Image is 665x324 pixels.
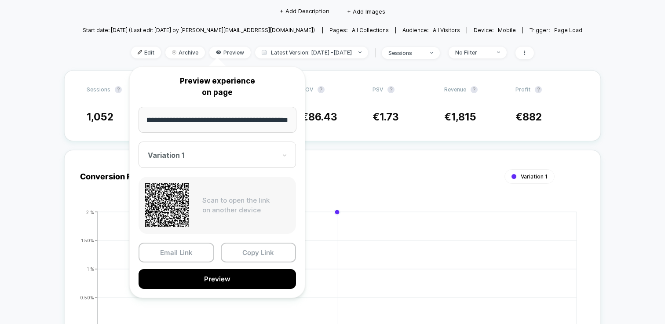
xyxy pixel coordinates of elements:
tspan: 2 % [86,209,94,215]
span: 1.73 [380,111,399,123]
span: + Add Images [347,8,385,15]
span: mobile [498,27,516,33]
img: end [430,52,433,54]
span: 882 [522,111,542,123]
span: Page Load [554,27,582,33]
span: Revenue [444,86,466,93]
span: Start date: [DATE] (Last edit [DATE] by [PERSON_NAME][EMAIL_ADDRESS][DOMAIN_NAME]) [83,27,315,33]
button: ? [387,86,395,93]
img: edit [138,50,142,55]
span: + Add Description [280,7,329,16]
button: Email Link [139,243,214,262]
div: Audience: [402,27,460,33]
span: 1,052 [87,111,113,123]
img: end [497,51,500,53]
span: Latest Version: [DATE] - [DATE] [255,47,368,58]
button: ? [471,86,478,93]
span: | [373,47,382,59]
span: Preview [209,47,251,58]
tspan: 1.50% [81,237,94,243]
img: end [172,50,176,55]
span: € [373,111,399,123]
span: € [515,111,542,123]
span: Edit [131,47,161,58]
span: Variation 1 [521,173,548,180]
span: Profit [515,86,530,93]
button: ? [535,86,542,93]
span: 1,815 [451,111,476,123]
button: ? [115,86,122,93]
img: calendar [262,50,267,55]
div: sessions [388,50,424,56]
span: All Visitors [433,27,460,33]
span: all collections [352,27,389,33]
p: Preview experience on page [139,76,296,98]
button: Copy Link [221,243,296,262]
span: Sessions [87,86,110,93]
img: end [358,51,362,53]
tspan: 1 % [87,266,94,271]
p: Scan to open the link on another device [202,196,289,215]
span: 86.43 [308,111,337,123]
div: No Filter [455,49,490,56]
span: Archive [165,47,205,58]
span: € [444,111,476,123]
span: Device: [467,27,522,33]
div: Trigger: [530,27,582,33]
button: Preview [139,269,296,289]
div: Pages: [329,27,389,33]
button: ? [318,86,325,93]
tspan: 0.50% [80,295,94,300]
span: PSV [373,86,383,93]
span: € [301,111,337,123]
